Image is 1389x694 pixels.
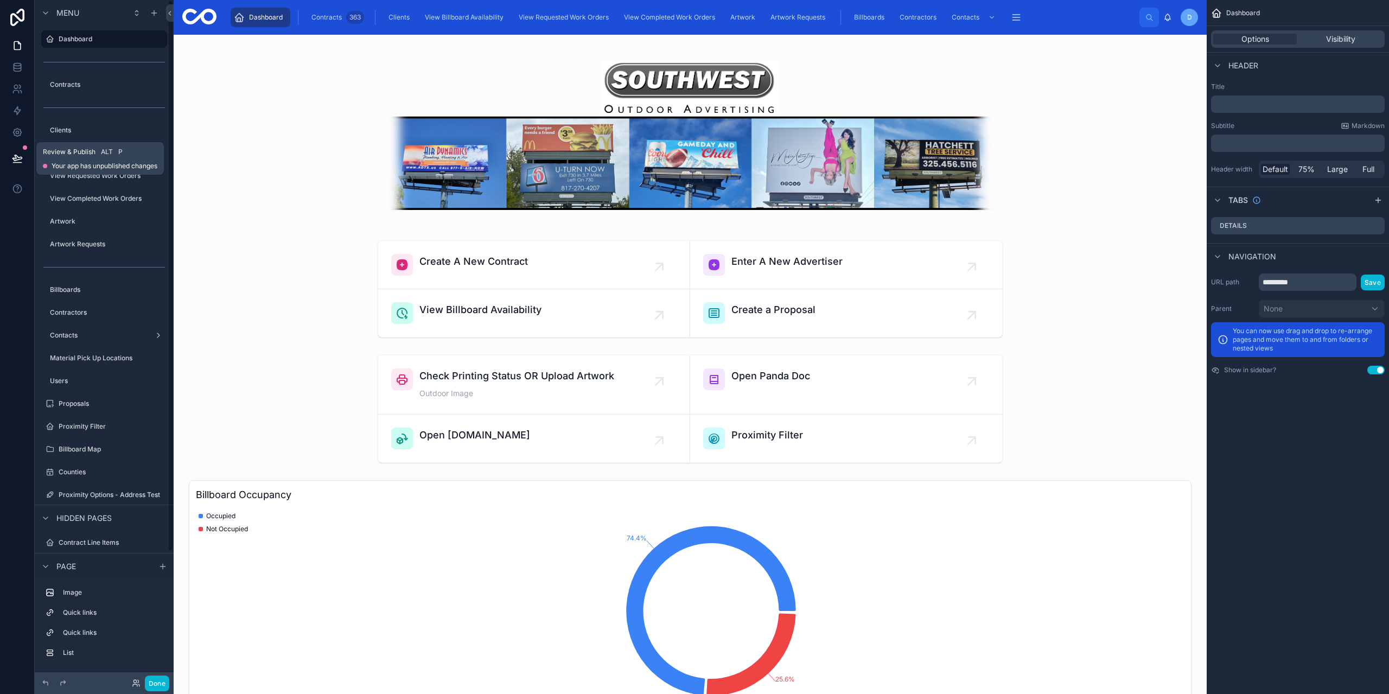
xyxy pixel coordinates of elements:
[306,8,367,27] a: Contracts363
[52,162,157,170] span: Your app has unpublished changes
[894,8,944,27] a: Contractors
[41,349,167,367] a: Material Pick Up Locations
[101,148,113,156] span: Alt
[513,8,616,27] a: View Requested Work Orders
[50,308,165,317] label: Contractors
[952,13,979,22] span: Contacts
[1211,82,1385,91] label: Title
[849,8,892,27] a: Billboards
[1352,122,1385,130] span: Markdown
[765,8,833,27] a: Artwork Requests
[50,285,165,294] label: Billboards
[59,491,165,499] label: Proximity Options - Address Test
[854,13,884,22] span: Billboards
[41,167,167,184] a: View Requested Work Orders
[1211,95,1385,113] div: scrollable content
[59,35,161,43] label: Dashboard
[50,171,165,180] label: View Requested Work Orders
[41,395,167,412] a: Proposals
[50,354,165,362] label: Material Pick Up Locations
[725,8,763,27] a: Artwork
[59,445,165,454] label: Billboard Map
[41,122,167,139] a: Clients
[619,8,723,27] a: View Completed Work Orders
[145,676,169,691] button: Done
[50,194,165,203] label: View Completed Work Orders
[419,8,511,27] a: View Billboard Availability
[1361,275,1385,290] button: Save
[59,422,165,431] label: Proximity Filter
[50,377,165,385] label: Users
[59,468,165,476] label: Counties
[346,11,364,24] div: 363
[63,588,163,597] label: Image
[1228,195,1248,206] span: Tabs
[231,8,290,27] a: Dashboard
[41,372,167,390] a: Users
[50,331,150,340] label: Contacts
[1298,164,1315,175] span: 75%
[41,281,167,298] a: Billboards
[1211,135,1385,152] div: scrollable content
[43,148,95,156] span: Review & Publish
[63,608,163,617] label: Quick links
[1211,278,1254,286] label: URL path
[41,463,167,481] a: Counties
[41,534,167,551] a: Contract Line Items
[1362,164,1374,175] span: Full
[35,579,174,672] div: scrollable content
[311,13,342,22] span: Contracts
[1241,34,1269,44] span: Options
[63,648,163,657] label: List
[770,13,825,22] span: Artwork Requests
[59,399,165,408] label: Proposals
[1211,165,1254,174] label: Header width
[41,190,167,207] a: View Completed Work Orders
[225,5,1139,29] div: scrollable content
[388,13,410,22] span: Clients
[116,148,125,156] span: P
[41,304,167,321] a: Contractors
[1228,60,1258,71] span: Header
[730,13,755,22] span: Artwork
[1224,366,1276,374] label: Show in sidebar?
[41,76,167,93] a: Contracts
[56,561,76,572] span: Page
[182,9,216,26] img: App logo
[946,8,1001,27] a: Contacts
[41,418,167,435] a: Proximity Filter
[56,513,112,524] span: Hidden pages
[1259,300,1385,318] button: None
[1327,164,1348,175] span: Large
[425,13,504,22] span: View Billboard Availability
[519,13,609,22] span: View Requested Work Orders
[1233,327,1378,353] p: You can now use drag and drop to re-arrange pages and move them to and from folders or nested views
[1341,122,1385,130] a: Markdown
[1226,9,1260,17] span: Dashboard
[1211,304,1254,313] label: Parent
[63,628,163,637] label: Quick links
[1326,34,1355,44] span: Visibility
[59,538,165,547] label: Contract Line Items
[1263,164,1288,175] span: Default
[1228,251,1276,262] span: Navigation
[50,240,165,249] label: Artwork Requests
[1220,221,1247,230] label: Details
[1187,13,1192,22] span: D
[383,8,417,27] a: Clients
[50,126,165,135] label: Clients
[900,13,936,22] span: Contractors
[41,235,167,253] a: Artwork Requests
[41,327,167,344] a: Contacts
[50,80,165,89] label: Contracts
[624,13,715,22] span: View Completed Work Orders
[56,8,79,18] span: Menu
[41,213,167,230] a: Artwork
[41,441,167,458] a: Billboard Map
[1211,122,1234,130] label: Subtitle
[41,30,167,48] a: Dashboard
[249,13,283,22] span: Dashboard
[1264,303,1283,314] span: None
[50,217,165,226] label: Artwork
[41,486,167,504] a: Proximity Options - Address Test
